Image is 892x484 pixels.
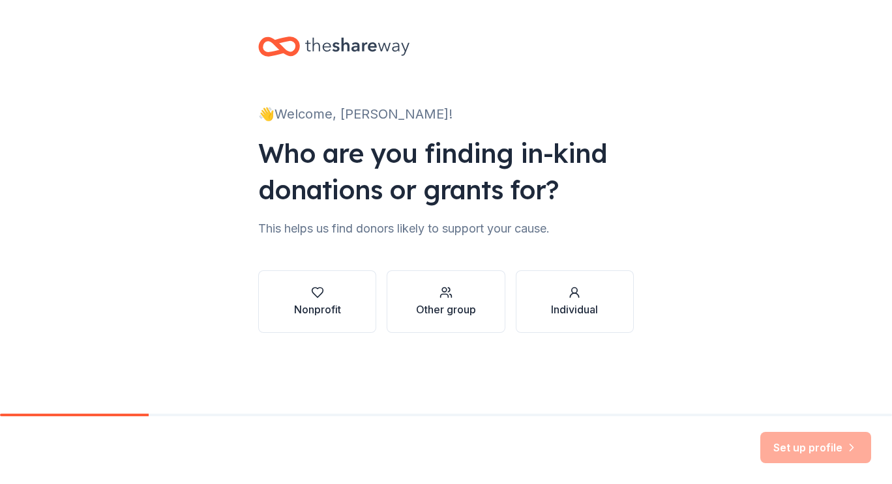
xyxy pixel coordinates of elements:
button: Individual [516,270,634,333]
div: Other group [416,302,476,317]
button: Nonprofit [258,270,376,333]
div: Nonprofit [294,302,341,317]
div: Who are you finding in-kind donations or grants for? [258,135,634,208]
div: This helps us find donors likely to support your cause. [258,218,634,239]
div: 👋 Welcome, [PERSON_NAME]! [258,104,634,124]
button: Other group [387,270,505,333]
div: Individual [551,302,598,317]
